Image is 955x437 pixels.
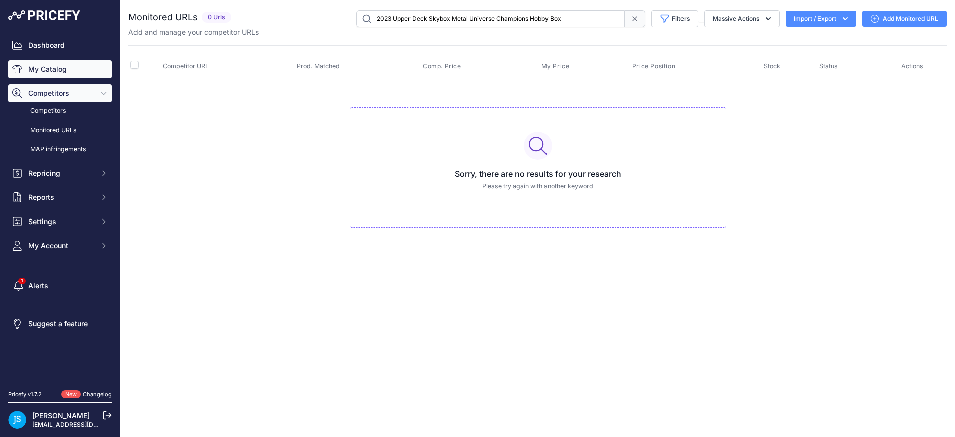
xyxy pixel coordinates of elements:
[8,36,112,378] nav: Sidebar
[128,27,259,37] p: Add and manage your competitor URLs
[8,141,112,158] a: MAP infringements
[8,164,112,182] button: Repricing
[8,212,112,231] button: Settings
[632,62,677,70] button: Price Position
[862,11,947,27] a: Add Monitored URL
[8,237,112,255] button: My Account
[651,10,698,27] button: Filters
[8,60,112,78] a: My Catalog
[28,216,94,227] span: Settings
[541,62,570,70] span: My Price
[358,168,718,180] h3: Sorry, there are no results for your research
[61,390,81,399] span: New
[356,10,625,27] input: Search
[8,188,112,206] button: Reports
[8,315,112,333] a: Suggest a feature
[28,241,94,251] span: My Account
[8,36,112,54] a: Dashboard
[764,62,780,70] span: Stock
[32,421,137,428] a: [EMAIL_ADDRESS][DOMAIN_NAME]
[8,10,80,20] img: Pricefy Logo
[423,62,463,70] button: Comp. Price
[704,10,780,27] button: Massive Actions
[8,102,112,120] a: Competitors
[128,10,198,24] h2: Monitored URLs
[8,277,112,295] a: Alerts
[901,62,923,70] span: Actions
[8,84,112,102] button: Competitors
[786,11,856,27] button: Import / Export
[32,411,90,420] a: [PERSON_NAME]
[358,182,718,191] p: Please try again with another keyword
[541,62,572,70] button: My Price
[28,168,94,178] span: Repricing
[819,62,838,70] span: Status
[423,62,461,70] span: Comp. Price
[8,390,42,399] div: Pricefy v1.7.2
[202,12,231,23] span: 0 Urls
[163,62,209,70] span: Competitor URL
[83,391,112,398] a: Changelog
[297,62,340,70] span: Prod. Matched
[8,122,112,139] a: Monitored URLs
[28,88,94,98] span: Competitors
[632,62,675,70] span: Price Position
[28,192,94,202] span: Reports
